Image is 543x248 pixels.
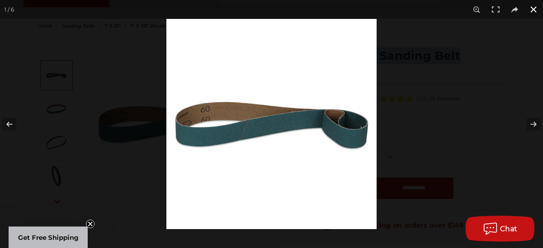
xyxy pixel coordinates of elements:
[513,103,543,146] button: Next (arrow right)
[166,19,377,229] img: 1_x_30_Zirconia_Sanding_Belt_-1__58497.1586544339.jpg
[466,216,534,242] button: Chat
[18,233,79,242] span: Get Free Shipping
[9,227,88,248] div: Get Free ShippingClose teaser
[86,220,95,228] button: Close teaser
[500,225,518,233] span: Chat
